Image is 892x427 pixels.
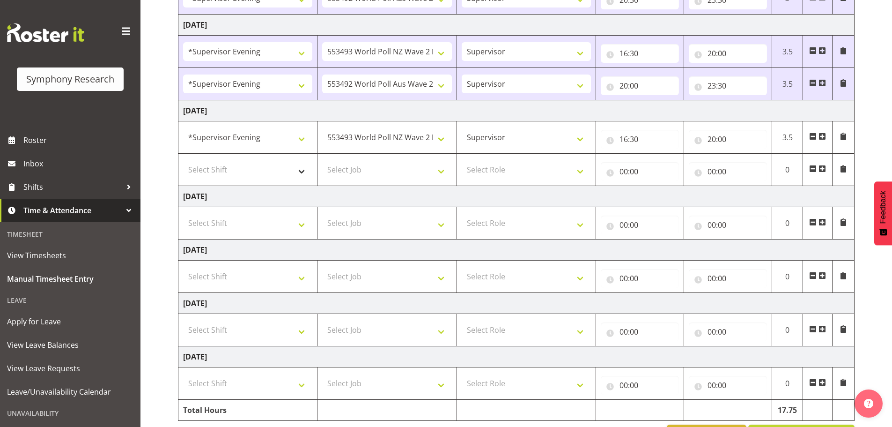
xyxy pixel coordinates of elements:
[7,272,133,286] span: Manual Timesheet Entry
[178,15,855,36] td: [DATE]
[7,315,133,329] span: Apply for Leave
[2,225,138,244] div: Timesheet
[772,154,803,186] td: 0
[178,186,855,207] td: [DATE]
[772,207,803,240] td: 0
[7,248,133,262] span: View Timesheets
[2,380,138,404] a: Leave/Unavailability Calendar
[23,133,136,147] span: Roster
[772,36,803,68] td: 3.5
[689,162,767,181] input: Click to select...
[689,269,767,288] input: Click to select...
[7,385,133,399] span: Leave/Unavailability Calendar
[7,338,133,352] span: View Leave Balances
[772,400,803,421] td: 17.75
[689,322,767,341] input: Click to select...
[772,261,803,293] td: 0
[178,346,855,367] td: [DATE]
[2,267,138,291] a: Manual Timesheet Entry
[7,23,84,42] img: Rosterit website logo
[2,244,138,267] a: View Timesheets
[689,130,767,149] input: Click to select...
[2,404,138,423] div: Unavailability
[601,76,679,95] input: Click to select...
[178,400,317,421] td: Total Hours
[601,376,679,395] input: Click to select...
[7,361,133,375] span: View Leave Requests
[601,216,679,234] input: Click to select...
[772,367,803,400] td: 0
[2,357,138,380] a: View Leave Requests
[2,333,138,357] a: View Leave Balances
[689,376,767,395] input: Click to select...
[601,130,679,149] input: Click to select...
[601,44,679,63] input: Click to select...
[689,216,767,234] input: Click to select...
[2,291,138,310] div: Leave
[772,68,803,100] td: 3.5
[874,181,892,245] button: Feedback - Show survey
[601,322,679,341] input: Click to select...
[178,100,855,121] td: [DATE]
[864,399,873,408] img: help-xxl-2.png
[2,310,138,333] a: Apply for Leave
[26,72,114,86] div: Symphony Research
[689,76,767,95] input: Click to select...
[772,121,803,154] td: 3.5
[178,240,855,261] td: [DATE]
[23,180,122,194] span: Shifts
[601,162,679,181] input: Click to select...
[772,314,803,346] td: 0
[23,157,136,171] span: Inbox
[601,269,679,288] input: Click to select...
[879,191,887,224] span: Feedback
[23,203,122,217] span: Time & Attendance
[178,293,855,314] td: [DATE]
[689,44,767,63] input: Click to select...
